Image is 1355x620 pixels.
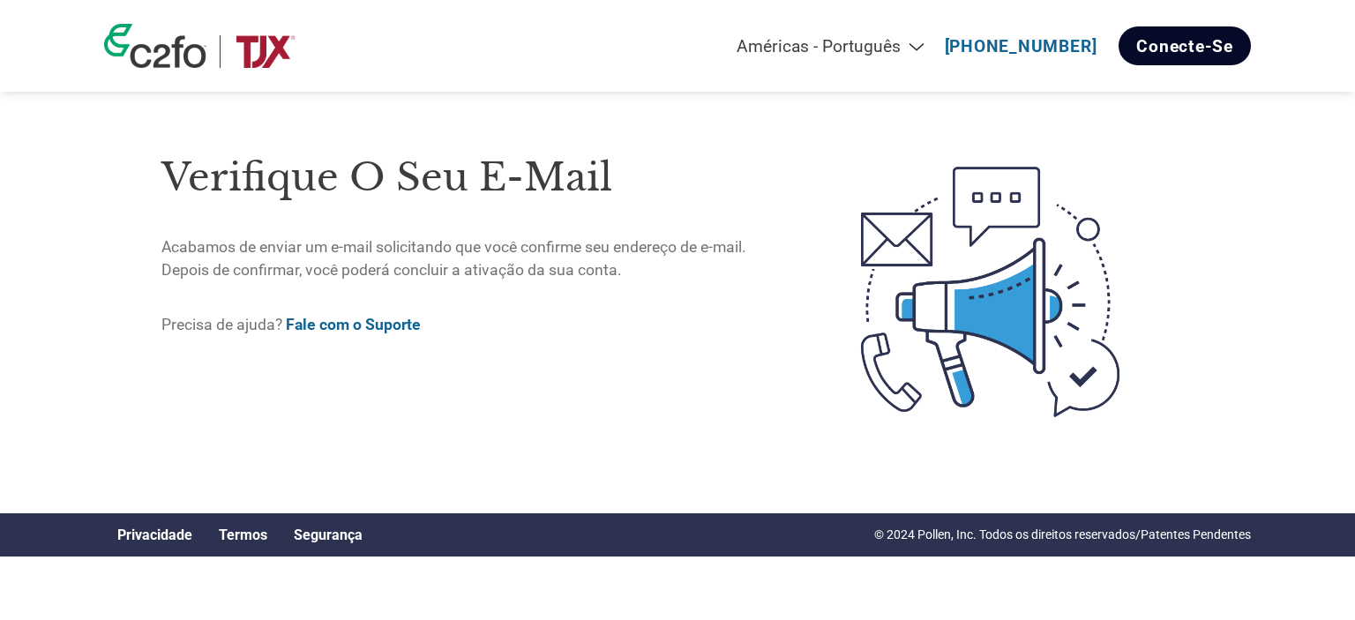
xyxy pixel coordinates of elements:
p: Precisa de ajuda? [161,313,787,336]
h1: Verifique o seu e-mail [161,149,787,206]
a: Termos [219,527,267,543]
img: c2fo logo [104,24,206,68]
img: open-email [787,135,1194,449]
a: Fale com o Suporte [286,316,421,333]
a: Conecte-se [1119,26,1251,65]
p: Acabamos de enviar um e-mail solicitando que você confirme seu endereço de e-mail. Depois de conf... [161,235,787,282]
a: Segurança [294,527,363,543]
p: © 2024 Pollen, Inc. Todos os direitos reservados/Patentes Pendentes [874,526,1251,544]
a: [PHONE_NUMBER] [945,36,1097,56]
a: Privacidade [117,527,192,543]
img: TJX [234,35,297,68]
